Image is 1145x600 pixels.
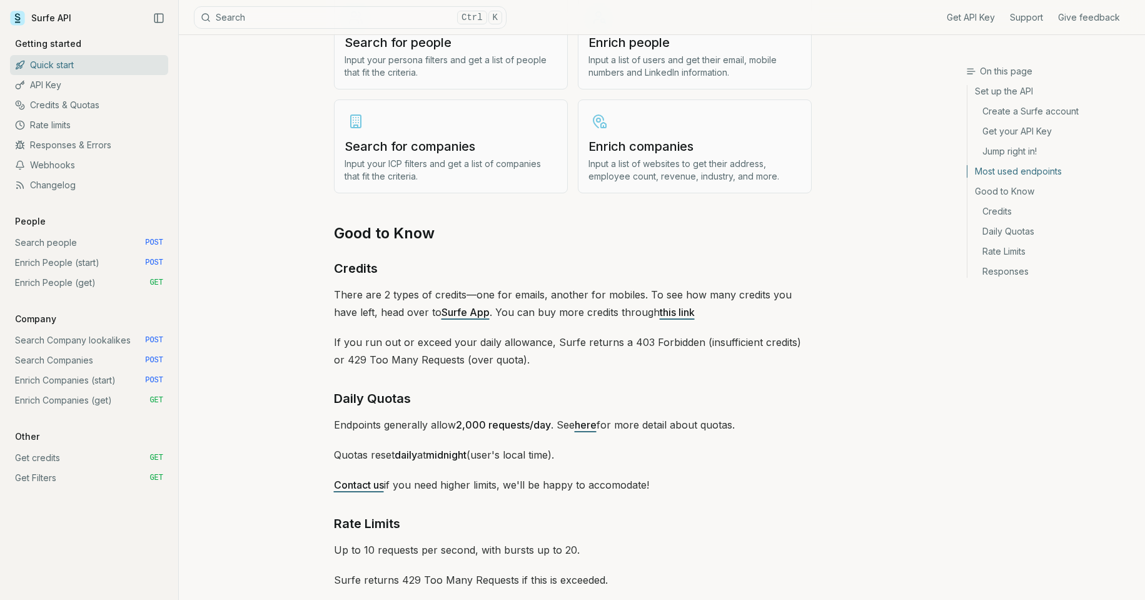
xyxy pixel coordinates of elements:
p: Up to 10 requests per second, with bursts up to 20. [334,541,812,559]
span: GET [149,453,163,463]
p: Other [10,430,44,443]
p: Endpoints generally allow . See for more detail about quotas. [334,416,812,434]
p: Company [10,313,61,325]
a: Enrich Companies (get) GET [10,390,168,410]
button: Collapse Sidebar [149,9,168,28]
a: Set up the API [967,85,1135,101]
kbd: K [488,11,502,24]
strong: daily [395,449,417,461]
a: Surfe App [441,306,490,318]
p: Input your ICP filters and get a list of companies that fit the criteria. [345,158,557,183]
a: Good to Know [967,181,1135,201]
button: SearchCtrlK [194,6,507,29]
h3: Search for companies [345,138,557,155]
a: Responses & Errors [10,135,168,155]
h3: Enrich people [588,34,801,51]
p: Surfe returns 429 Too Many Requests if this is exceeded. [334,571,812,589]
a: Get Filters GET [10,468,168,488]
a: Search Company lookalikes POST [10,330,168,350]
a: Responses [967,262,1135,278]
a: API Key [10,75,168,95]
p: Input a list of users and get their email, mobile numbers and LinkedIn information. [588,54,801,79]
a: Give feedback [1058,11,1120,24]
h3: Search for people [345,34,557,51]
a: Rate Limits [334,514,400,534]
p: There are 2 types of credits—one for emails, another for mobiles. To see how many credits you hav... [334,286,812,321]
span: GET [149,473,163,483]
a: Credits [967,201,1135,221]
strong: midnight [426,449,467,461]
a: Good to Know [334,223,435,243]
a: Changelog [10,175,168,195]
a: Search for companiesInput your ICP filters and get a list of companies that fit the criteria. [334,99,568,193]
a: Enrich People (get) GET [10,273,168,293]
kbd: Ctrl [457,11,487,24]
a: here [575,419,597,431]
span: POST [145,238,163,248]
a: Get your API Key [967,121,1135,141]
a: Enrich Companies (start) POST [10,370,168,390]
p: Input a list of websites to get their address, employee count, revenue, industry, and more. [588,158,801,183]
span: GET [149,278,163,288]
span: POST [145,375,163,385]
a: Jump right in! [967,141,1135,161]
a: Daily Quotas [967,221,1135,242]
a: Search people POST [10,233,168,253]
span: POST [145,355,163,365]
p: People [10,215,51,228]
a: Webhooks [10,155,168,175]
strong: 2,000 requests/day [456,419,551,431]
a: Enrich companiesInput a list of websites to get their address, employee count, revenue, industry,... [578,99,812,193]
span: POST [145,335,163,345]
a: Quick start [10,55,168,75]
a: Most used endpoints [967,161,1135,181]
a: Search Companies POST [10,350,168,370]
p: If you run out or exceed your daily allowance, Surfe returns a 403 Forbidden (insufficient credit... [334,333,812,369]
a: Support [1010,11,1043,24]
p: Input your persona filters and get a list of people that fit the criteria. [345,54,557,79]
span: GET [149,395,163,405]
a: Create a Surfe account [967,101,1135,121]
a: Credits & Quotas [10,95,168,115]
a: Rate Limits [967,242,1135,262]
a: Rate limits [10,115,168,135]
a: Enrich People (start) POST [10,253,168,273]
span: POST [145,258,163,268]
a: Get credits GET [10,448,168,468]
p: Quotas reset at (user's local time). [334,446,812,464]
a: Get API Key [947,11,995,24]
a: Credits [334,258,378,278]
h3: Enrich companies [588,138,801,155]
span: Upgrade [5,15,37,24]
a: Daily Quotas [334,389,411,409]
p: if you need higher limits, we'll be happy to accomodate! [334,476,812,494]
h3: On this page [966,65,1135,78]
a: Contact us [334,479,384,491]
p: Getting started [10,38,86,50]
a: Surfe API [10,9,71,28]
a: this link [660,306,695,318]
